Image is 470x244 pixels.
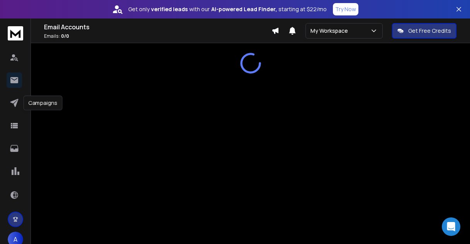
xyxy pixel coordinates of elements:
img: logo [8,26,23,40]
button: Get Free Credits [392,23,456,39]
p: Try Now [335,5,356,13]
strong: verified leads [151,5,188,13]
button: Try Now [333,3,358,15]
p: Get only with our starting at $22/mo [128,5,327,13]
h1: Email Accounts [44,22,271,32]
strong: AI-powered Lead Finder, [211,5,277,13]
div: Campaigns [24,96,63,110]
p: Emails : [44,33,271,39]
p: My Workspace [311,27,351,35]
span: 0 / 0 [61,33,69,39]
div: Open Intercom Messenger [442,217,460,236]
p: Get Free Credits [408,27,451,35]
